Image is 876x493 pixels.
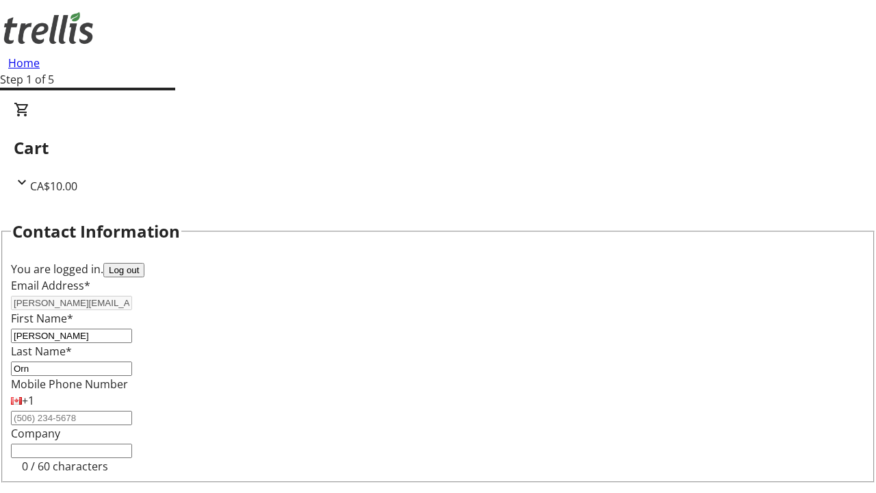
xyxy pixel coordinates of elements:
[12,219,180,244] h2: Contact Information
[11,261,865,277] div: You are logged in.
[11,411,132,425] input: (506) 234-5678
[11,426,60,441] label: Company
[103,263,144,277] button: Log out
[22,459,108,474] tr-character-limit: 0 / 60 characters
[14,136,862,160] h2: Cart
[14,101,862,194] div: CartCA$10.00
[11,311,73,326] label: First Name*
[11,278,90,293] label: Email Address*
[11,377,128,392] label: Mobile Phone Number
[11,344,72,359] label: Last Name*
[30,179,77,194] span: CA$10.00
